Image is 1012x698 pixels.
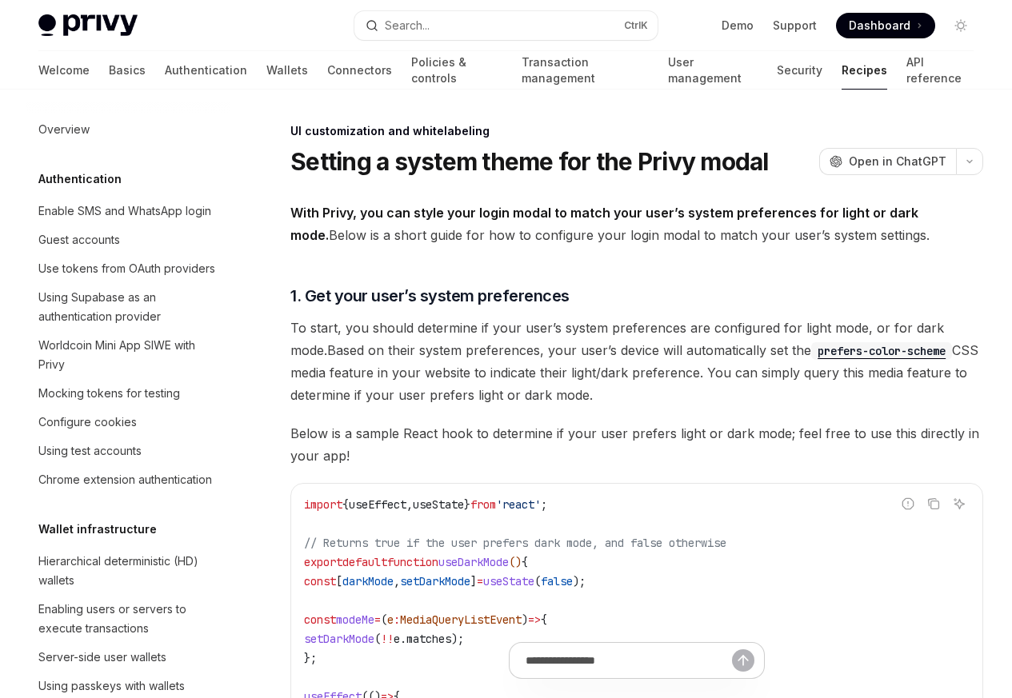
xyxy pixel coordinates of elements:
span: modeMe [336,612,374,627]
div: Search... [385,16,430,35]
span: } [464,497,470,512]
h5: Wallet infrastructure [38,520,157,539]
a: Configure cookies [26,408,230,437]
a: API reference [906,51,974,90]
div: Configure cookies [38,413,137,432]
span: false [541,574,573,588]
div: Enabling users or servers to execute transactions [38,600,221,638]
a: prefers-color-scheme [811,342,952,358]
span: Below is a short guide for how to configure your login modal to match your user’s system settings. [290,201,983,246]
span: useState [413,497,464,512]
span: default [342,555,387,569]
strong: With Privy, you can style your login modal to match your user’s system preferences for light or d... [290,205,918,243]
a: Recipes [842,51,887,90]
span: ( [381,612,387,627]
button: Search...CtrlK [354,11,658,40]
h1: Setting a system theme for the Privy modal [290,147,769,176]
a: Hierarchical deterministic (HD) wallets [26,547,230,595]
div: Worldcoin Mini App SIWE with Privy [38,336,221,374]
span: matches [406,632,451,646]
button: Toggle dark mode [948,13,974,38]
span: = [374,612,381,627]
span: ) [522,612,528,627]
a: Using test accounts [26,437,230,465]
span: MediaQueryListEvent [400,612,522,627]
div: Enable SMS and WhatsApp login [38,201,211,221]
a: Transaction management [522,51,648,90]
span: . [400,632,406,646]
a: Overview [26,115,230,144]
span: e [394,632,400,646]
a: Using Supabase as an authentication provider [26,283,230,331]
span: 'react' [496,497,541,512]
span: => [528,612,541,627]
span: { [522,555,528,569]
span: setDarkMode [400,574,470,588]
span: ( [534,574,541,588]
span: ( [374,632,381,646]
button: Send message [732,649,754,672]
span: Dashboard [849,18,910,34]
a: Basics [109,51,146,90]
span: function [387,555,438,569]
span: ] [470,574,477,588]
a: Enabling users or servers to execute transactions [26,595,230,643]
span: , [406,497,413,512]
div: Using Supabase as an authentication provider [38,288,221,326]
span: Below is a sample React hook to determine if your user prefers light or dark mode; feel free to u... [290,422,983,467]
span: = [477,574,483,588]
span: !! [381,632,394,646]
button: Report incorrect code [898,493,918,514]
span: Open in ChatGPT [849,154,946,170]
span: const [304,612,336,627]
a: Dashboard [836,13,935,38]
div: UI customization and whitelabeling [290,123,983,139]
span: e [387,612,394,627]
a: Server-side user wallets [26,643,230,672]
a: Security [777,51,822,90]
span: ; [541,497,547,512]
a: Wallets [266,51,308,90]
span: import [304,497,342,512]
span: : [394,612,400,627]
a: Support [773,18,817,34]
a: Policies & controls [411,51,502,90]
a: Connectors [327,51,392,90]
span: , [394,574,400,588]
button: Open in ChatGPT [819,148,956,175]
div: Use tokens from OAuth providers [38,259,215,278]
a: Mocking tokens for testing [26,379,230,408]
span: from [470,497,496,512]
div: Using test accounts [38,441,142,461]
a: Guest accounts [26,225,230,254]
a: User management [668,51,758,90]
div: Server-side user wallets [38,648,166,667]
a: Use tokens from OAuth providers [26,254,230,283]
div: Chrome extension authentication [38,470,212,489]
span: const [304,574,336,588]
span: 1. Get your user’s system preferences [290,285,570,307]
span: ); [573,574,586,588]
span: setDarkMode [304,632,374,646]
a: Welcome [38,51,90,90]
a: Demo [722,18,754,34]
span: { [541,612,547,627]
span: Ctrl K [624,19,648,32]
a: Worldcoin Mini App SIWE with Privy [26,331,230,379]
span: useState [483,574,534,588]
span: // Returns true if the user prefers dark mode, and false otherwise [304,536,726,550]
input: Ask a question... [526,643,732,678]
span: { [342,497,349,512]
button: Ask AI [949,493,970,514]
span: useDarkMode [438,555,509,569]
div: Using passkeys with wallets [38,676,185,696]
div: Overview [38,120,90,139]
img: light logo [38,14,138,37]
span: darkMode [342,574,394,588]
a: Chrome extension authentication [26,465,230,494]
span: To start, you should determine if your user’s system preferences are configured for light mode, o... [290,317,983,406]
code: prefers-color-scheme [811,342,952,360]
div: Guest accounts [38,230,120,249]
span: () [509,555,522,569]
div: Mocking tokens for testing [38,384,180,403]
